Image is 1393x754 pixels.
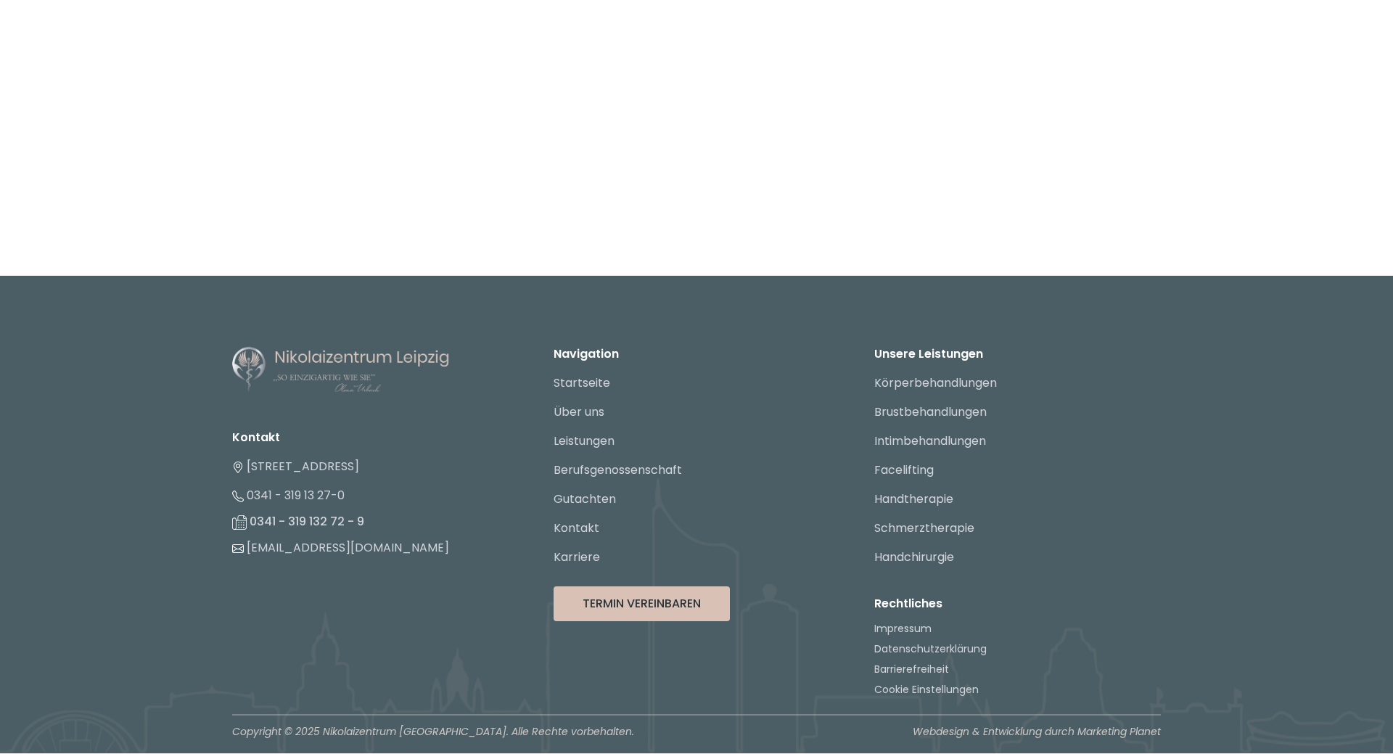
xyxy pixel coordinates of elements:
button: Cookie Einstellungen [874,682,979,697]
button: Termin Vereinbaren [554,586,730,621]
a: Barrierefreiheit [874,662,949,676]
a: Leistungen [554,433,615,449]
li: Kontakt [232,429,519,446]
a: [EMAIL_ADDRESS][DOMAIN_NAME] [232,539,449,556]
a: Datenschutzerklärung [874,642,987,656]
a: 0341 - 319 13 27-0 [232,487,345,504]
a: Kontakt [554,520,599,536]
a: Impressum [874,621,932,636]
a: Karriere [554,549,600,565]
img: Nikolaizentrum Leipzig - Logo [232,345,450,395]
p: Rechtliches [874,595,1161,612]
p: Unsere Leistungen [874,345,1161,363]
p: Navigation [554,345,840,363]
a: Schmerztherapie [874,520,974,536]
li: 0341 - 319 132 72 - 9 [232,510,519,533]
a: [STREET_ADDRESS] [232,458,359,475]
a: Startseite [554,374,610,391]
a: Handtherapie [874,491,953,507]
a: Handchirurgie [874,549,954,565]
a: Über uns [554,403,604,420]
a: Gutachten [554,491,616,507]
a: Berufsgenossenschaft [554,462,682,478]
a: Intimbehandlungen [874,433,986,449]
p: Copyright © 2025 Nikolaizentrum [GEOGRAPHIC_DATA]. Alle Rechte vorbehalten. [232,724,634,739]
a: Facelifting [874,462,934,478]
a: Webdesign & Entwicklung durch Marketing Planet [913,724,1161,745]
a: Körperbehandlungen [874,374,997,391]
a: Brustbehandlungen [874,403,987,420]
